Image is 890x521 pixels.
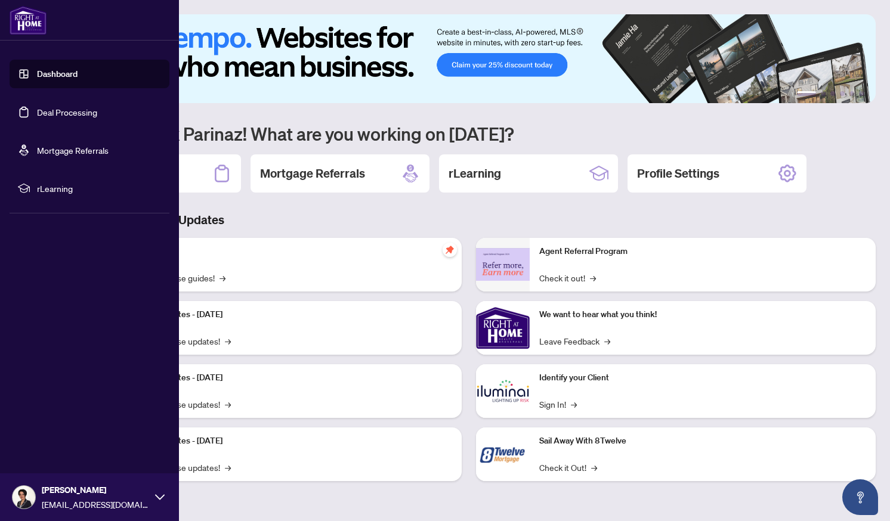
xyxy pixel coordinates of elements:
a: Check it Out!→ [539,461,597,474]
span: → [225,398,231,411]
span: → [590,271,596,284]
span: → [571,398,577,411]
a: Leave Feedback→ [539,334,610,348]
p: Self-Help [125,245,452,258]
button: 6 [859,91,864,96]
p: We want to hear what you think! [539,308,866,321]
span: → [225,334,231,348]
span: → [591,461,597,474]
button: 5 [849,91,854,96]
span: → [220,271,225,284]
span: → [225,461,231,474]
span: rLearning [37,182,161,195]
h2: rLearning [449,165,501,182]
p: Platform Updates - [DATE] [125,308,452,321]
button: Open asap [842,479,878,515]
span: [EMAIL_ADDRESS][DOMAIN_NAME] [42,498,149,511]
p: Agent Referral Program [539,245,866,258]
button: 1 [797,91,816,96]
a: Deal Processing [37,107,97,117]
a: Dashboard [37,69,78,79]
p: Platform Updates - [DATE] [125,371,452,384]
a: Mortgage Referrals [37,145,109,156]
span: pushpin [443,243,457,257]
h2: Profile Settings [637,165,719,182]
h3: Brokerage & Industry Updates [62,212,876,228]
a: Check it out!→ [539,271,596,284]
h2: Mortgage Referrals [260,165,365,182]
button: 4 [840,91,845,96]
button: 2 [821,91,826,96]
p: Platform Updates - [DATE] [125,435,452,448]
span: [PERSON_NAME] [42,483,149,497]
button: 3 [830,91,835,96]
a: Sign In!→ [539,398,577,411]
img: We want to hear what you think! [476,301,530,355]
p: Identify your Client [539,371,866,384]
img: Agent Referral Program [476,248,530,281]
img: Sail Away With 8Twelve [476,427,530,481]
p: Sail Away With 8Twelve [539,435,866,448]
h1: Welcome back Parinaz! What are you working on [DATE]? [62,122,876,145]
img: Slide 0 [62,14,876,103]
img: Identify your Client [476,364,530,418]
span: → [604,334,610,348]
img: Profile Icon [13,486,35,508]
img: logo [10,6,47,35]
